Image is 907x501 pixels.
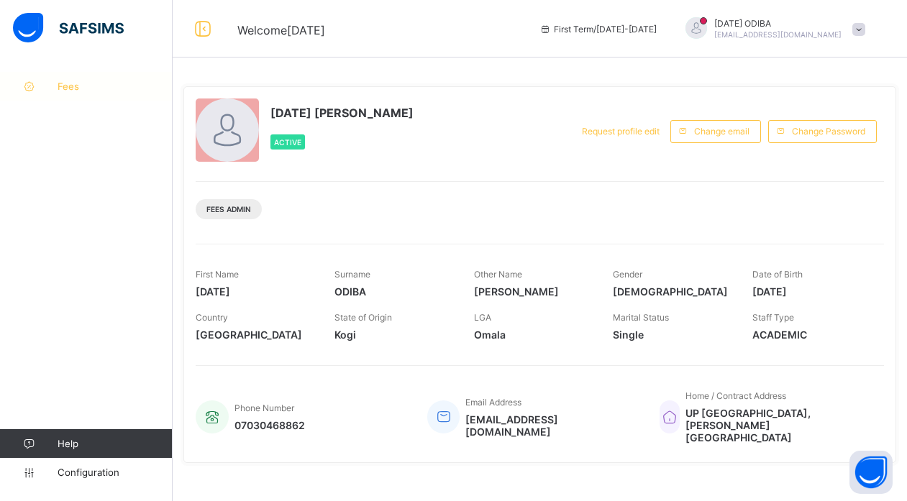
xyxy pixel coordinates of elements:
span: [PERSON_NAME] [474,285,591,298]
span: Help [58,438,172,449]
span: Request profile edit [582,126,660,137]
span: Country [196,312,228,323]
span: session/term information [539,24,657,35]
span: Change Password [792,126,865,137]
span: [GEOGRAPHIC_DATA] [196,328,313,341]
div: FRIDAYODIBA [671,17,872,41]
span: Staff Type [752,312,794,323]
span: Email Address [465,397,521,408]
span: Fees [58,81,173,92]
span: Configuration [58,466,172,478]
span: Date of Birth [752,269,803,280]
img: safsims [13,13,124,43]
span: Omala [474,328,591,341]
span: 07030468862 [234,419,305,431]
span: [EMAIL_ADDRESS][DOMAIN_NAME] [714,30,842,39]
span: [DATE] ODIBA [714,18,842,29]
span: LGA [474,312,491,323]
span: Surname [334,269,370,280]
span: [EMAIL_ADDRESS][DOMAIN_NAME] [465,413,638,438]
span: Gender [613,269,642,280]
span: ACADEMIC [752,328,870,341]
span: Home / Contract Address [685,390,786,401]
span: Change email [694,126,749,137]
span: [DEMOGRAPHIC_DATA] [613,285,730,298]
button: Open asap [849,451,893,494]
span: ODIBA [334,285,452,298]
span: [DATE] [PERSON_NAME] [270,106,414,120]
span: Fees Admin [206,205,251,213]
span: Kogi [334,328,452,341]
span: First Name [196,269,239,280]
span: [DATE] [196,285,313,298]
span: [DATE] [752,285,870,298]
span: Active [274,138,301,147]
span: Marital Status [613,312,669,323]
span: Welcome [DATE] [237,23,325,37]
span: UP [GEOGRAPHIC_DATA], [PERSON_NAME][GEOGRAPHIC_DATA] [685,407,870,443]
span: Single [613,328,730,341]
span: State of Origin [334,312,392,323]
span: Phone Number [234,403,294,413]
span: Other Name [474,269,522,280]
